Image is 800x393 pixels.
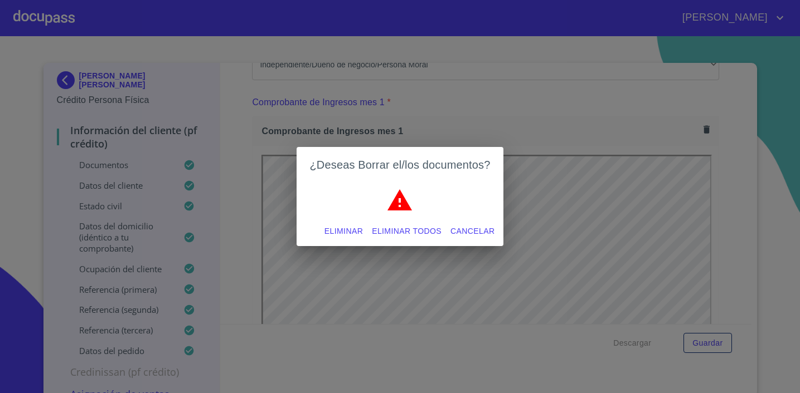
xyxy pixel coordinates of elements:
button: Eliminar todos [367,221,446,242]
span: Eliminar [324,224,363,238]
span: Cancelar [450,224,494,238]
h2: ¿Deseas Borrar el/los documentos? [310,156,491,174]
button: Eliminar [320,221,367,242]
span: Eliminar todos [372,224,442,238]
button: Cancelar [446,221,499,242]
